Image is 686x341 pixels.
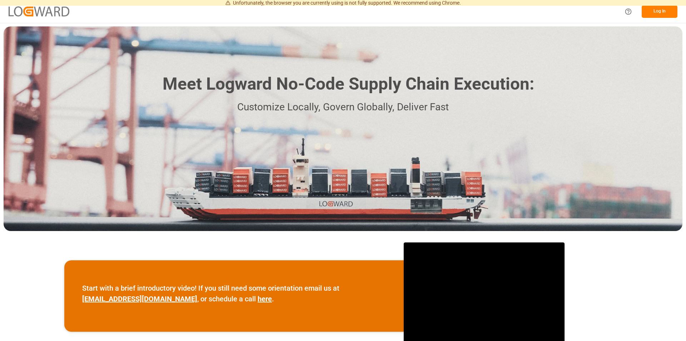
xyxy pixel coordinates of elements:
[620,4,636,20] button: Help Center
[258,295,272,303] a: here
[163,71,534,97] h1: Meet Logward No-Code Supply Chain Execution:
[82,283,386,304] p: Start with a brief introductory video! If you still need some orientation email us at , or schedu...
[9,6,69,16] img: Logward_new_orange.png
[642,5,677,18] button: Log In
[82,295,197,303] a: [EMAIL_ADDRESS][DOMAIN_NAME]
[152,99,534,115] p: Customize Locally, Govern Globally, Deliver Fast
